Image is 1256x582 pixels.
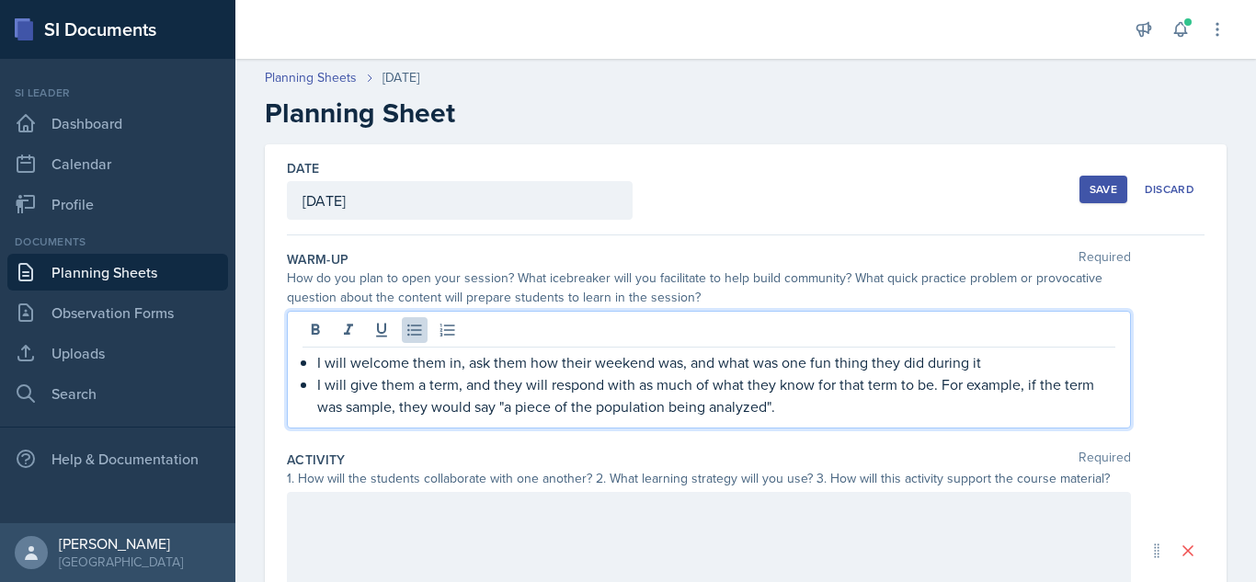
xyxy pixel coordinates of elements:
[1079,451,1131,469] span: Required
[1090,182,1117,197] div: Save
[7,335,228,371] a: Uploads
[287,469,1131,488] div: 1. How will the students collaborate with one another? 2. What learning strategy will you use? 3....
[1079,250,1131,268] span: Required
[383,68,419,87] div: [DATE]
[7,375,228,412] a: Search
[7,85,228,101] div: Si leader
[265,68,357,87] a: Planning Sheets
[7,145,228,182] a: Calendar
[317,351,1115,373] p: I will welcome them in, ask them how their weekend was, and what was one fun thing they did durin...
[59,553,183,571] div: [GEOGRAPHIC_DATA]
[287,268,1131,307] div: How do you plan to open your session? What icebreaker will you facilitate to help build community...
[287,451,346,469] label: Activity
[317,373,1115,417] p: I will give them a term, and they will respond with as much of what they know for that term to be...
[7,440,228,477] div: Help & Documentation
[1079,176,1127,203] button: Save
[7,105,228,142] a: Dashboard
[7,254,228,291] a: Planning Sheets
[287,250,348,268] label: Warm-Up
[7,186,228,223] a: Profile
[1145,182,1194,197] div: Discard
[1135,176,1205,203] button: Discard
[265,97,1227,130] h2: Planning Sheet
[7,234,228,250] div: Documents
[287,159,319,177] label: Date
[7,294,228,331] a: Observation Forms
[59,534,183,553] div: [PERSON_NAME]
